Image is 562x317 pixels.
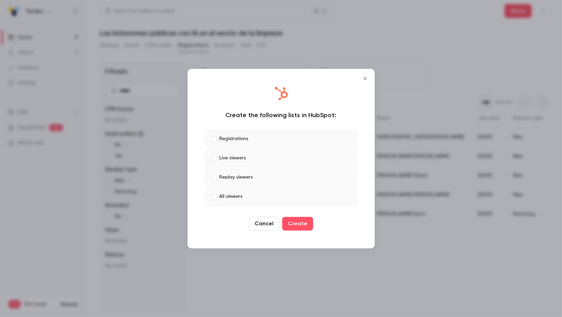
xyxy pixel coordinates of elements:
p: Replay viewers [220,174,253,181]
button: Create [282,217,313,230]
div: Create the following lists in HubSpot: [205,111,357,119]
p: Registrations [220,136,248,143]
button: Cancel [249,217,279,230]
button: Close [358,71,372,85]
p: Live viewers [220,155,246,162]
p: All viewers [220,193,243,201]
